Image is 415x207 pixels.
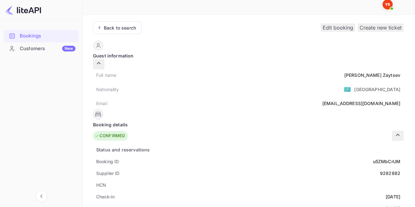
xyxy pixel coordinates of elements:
div: Check-in [96,193,115,200]
div: u5ZMbCrUM [373,158,400,165]
div: HCN [96,182,106,188]
div: Supplier ID [96,170,119,177]
span: United States [344,83,351,95]
div: [GEOGRAPHIC_DATA] [354,86,400,93]
button: Edit booking [321,23,355,32]
div: New [62,46,75,51]
a: Bookings [4,30,79,42]
div: Back to search [104,24,136,31]
div: Booking ID [96,158,119,165]
div: 9282882 [380,170,400,177]
div: Full name [96,72,116,78]
div: Nationality [96,86,119,93]
div: Booking details [93,121,404,128]
button: Collapse navigation [36,190,47,202]
img: LiteAPI logo [5,5,41,15]
a: CustomersNew [4,43,79,54]
div: Email [96,100,107,107]
div: [EMAIL_ADDRESS][DOMAIN_NAME] [322,100,400,107]
div: CONFIRMED [95,133,125,139]
div: CustomersNew [4,43,79,55]
div: Customers [20,45,75,52]
button: Create new ticket [358,23,404,32]
div: [PERSON_NAME] Zaytsev [344,72,400,78]
div: Bookings [20,32,75,40]
div: Status and reservations [96,146,150,153]
div: [DATE] [386,193,400,200]
div: Guest information [93,52,404,59]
